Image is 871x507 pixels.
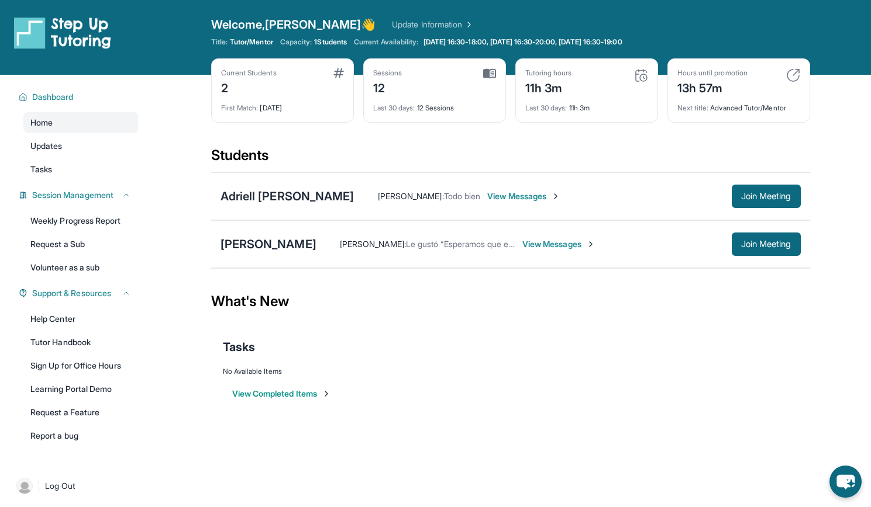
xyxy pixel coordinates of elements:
[373,68,402,78] div: Sessions
[221,236,316,252] div: [PERSON_NAME]
[37,479,40,493] span: |
[23,159,138,180] a: Tasks
[30,164,52,175] span: Tasks
[373,103,415,112] span: Last 30 days :
[314,37,347,47] span: 1 Students
[32,91,74,103] span: Dashboard
[23,355,138,376] a: Sign Up for Office Hours
[23,257,138,278] a: Volunteer as a sub
[45,480,75,492] span: Log Out
[23,234,138,255] a: Request a Sub
[525,78,572,96] div: 11h 3m
[525,68,572,78] div: Tutoring hours
[333,68,344,78] img: card
[462,19,474,30] img: Chevron Right
[221,103,259,112] span: First Match :
[786,68,800,82] img: card
[732,232,801,256] button: Join Meeting
[30,117,53,129] span: Home
[392,19,474,30] a: Update Information
[23,378,138,400] a: Learning Portal Demo
[211,16,376,33] span: Welcome, [PERSON_NAME] 👋
[14,16,111,49] img: logo
[211,37,228,47] span: Title:
[525,103,567,112] span: Last 30 days :
[211,146,810,172] div: Students
[27,91,131,103] button: Dashboard
[223,339,255,355] span: Tasks
[551,192,560,201] img: Chevron-Right
[483,68,496,79] img: card
[741,241,791,248] span: Join Meeting
[677,103,709,112] span: Next title :
[525,96,648,113] div: 11h 3m
[487,190,560,202] span: View Messages
[280,37,312,47] span: Capacity:
[30,140,63,152] span: Updates
[373,96,496,113] div: 12 Sessions
[732,185,801,208] button: Join Meeting
[444,191,481,201] span: Todo bien
[677,78,748,96] div: 13h 57m
[677,68,748,78] div: Hours until promotion
[221,78,277,96] div: 2
[23,332,138,353] a: Tutor Handbook
[373,78,402,96] div: 12
[32,287,111,299] span: Support & Resources
[340,239,406,249] span: [PERSON_NAME] :
[12,473,138,499] a: |Log Out
[829,466,862,498] button: chat-button
[221,188,354,204] div: Adriell [PERSON_NAME]
[221,68,277,78] div: Current Students
[23,425,138,446] a: Report a bug
[230,37,273,47] span: Tutor/Mentor
[27,287,131,299] button: Support & Resources
[23,112,138,133] a: Home
[221,96,344,113] div: [DATE]
[677,96,800,113] div: Advanced Tutor/Mentor
[421,37,625,47] a: [DATE] 16:30-18:00, [DATE] 16:30-20:00, [DATE] 16:30-19:00
[32,189,113,201] span: Session Management
[211,276,810,327] div: What's New
[354,37,418,47] span: Current Availability:
[586,239,595,249] img: Chevron-Right
[232,388,331,400] button: View Completed Items
[16,478,33,494] img: user-img
[634,68,648,82] img: card
[23,402,138,423] a: Request a Feature
[522,238,595,250] span: View Messages
[741,193,791,200] span: Join Meeting
[27,189,131,201] button: Session Management
[23,210,138,231] a: Weekly Progress Report
[223,367,798,376] div: No Available Items
[378,191,444,201] span: [PERSON_NAME] :
[23,308,138,329] a: Help Center
[424,37,622,47] span: [DATE] 16:30-18:00, [DATE] 16:30-20:00, [DATE] 16:30-19:00
[23,136,138,157] a: Updates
